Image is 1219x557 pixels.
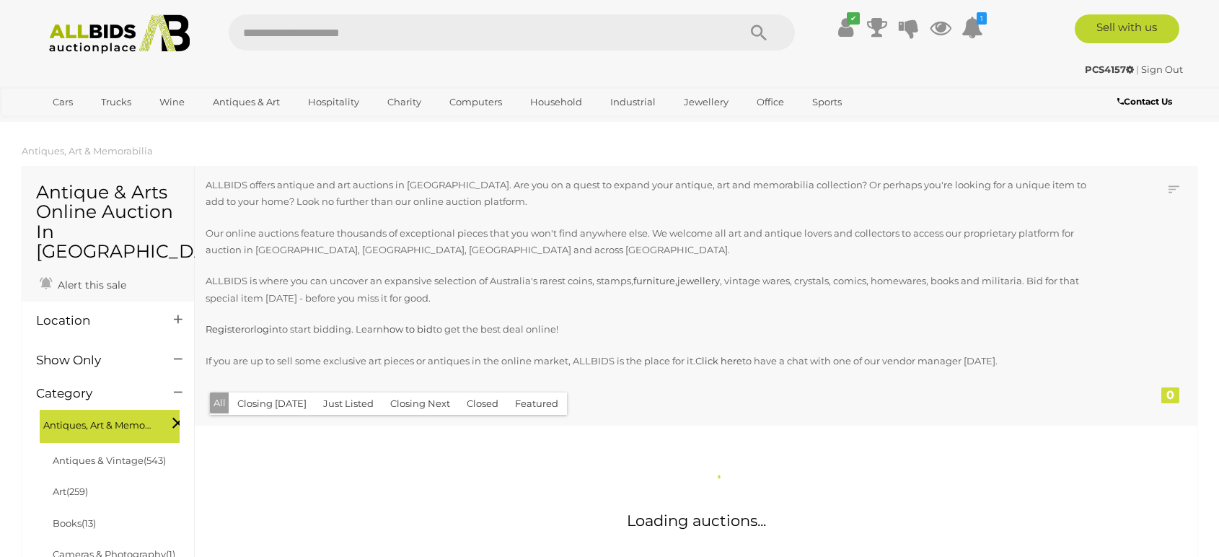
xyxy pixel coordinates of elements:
[1117,94,1176,110] a: Contact Us
[53,486,88,497] a: Art(259)
[1085,63,1136,75] a: PCS4157
[36,387,152,400] h4: Category
[203,90,289,114] a: Antiques & Art
[299,90,369,114] a: Hospitality
[803,90,851,114] a: Sports
[378,90,431,114] a: Charity
[43,114,164,138] a: [GEOGRAPHIC_DATA]
[229,392,315,415] button: Closing [DATE]
[54,278,126,291] span: Alert this sale
[506,392,567,415] button: Featured
[1136,63,1139,75] span: |
[977,12,987,25] i: 1
[440,90,511,114] a: Computers
[723,14,795,51] button: Search
[674,90,738,114] a: Jewellery
[677,275,720,286] a: jewellery
[835,14,856,40] a: ✔
[36,183,180,262] h1: Antique & Arts Online Auction In [GEOGRAPHIC_DATA]
[254,323,278,335] a: login
[627,512,766,530] span: Loading auctions...
[206,353,1094,369] p: If you are up to sell some exclusive art pieces or antiques in the online market, ALLBIDS is the ...
[206,321,1094,338] p: or to start bidding. Learn to get the best deal online!
[383,323,433,335] a: how to bid
[206,273,1094,307] p: ALLBIDS is where you can uncover an expansive selection of Australia's rarest coins, stamps, , , ...
[144,455,166,466] span: (543)
[66,486,88,497] span: (259)
[82,517,96,529] span: (13)
[206,323,245,335] a: Register
[314,392,382,415] button: Just Listed
[43,90,82,114] a: Cars
[36,273,130,294] a: Alert this sale
[36,354,152,367] h4: Show Only
[22,145,153,157] a: Antiques, Art & Memorabilia
[601,90,665,114] a: Industrial
[41,14,198,54] img: Allbids.com.au
[458,392,507,415] button: Closed
[382,392,459,415] button: Closing Next
[150,90,194,114] a: Wine
[521,90,591,114] a: Household
[695,355,742,367] a: Click here
[53,455,166,466] a: Antiques & Vintage(543)
[43,413,151,434] span: Antiques, Art & Memorabilia
[1085,63,1134,75] strong: PCS4157
[1161,387,1179,403] div: 0
[53,517,96,529] a: Books(13)
[847,12,860,25] i: ✔
[92,90,141,114] a: Trucks
[633,275,675,286] a: furniture
[210,392,229,413] button: All
[1141,63,1183,75] a: Sign Out
[1075,14,1179,43] a: Sell with us
[36,314,152,328] h4: Location
[1117,96,1172,107] b: Contact Us
[206,177,1094,211] p: ALLBIDS offers antique and art auctions in [GEOGRAPHIC_DATA]. Are you on a quest to expand your a...
[206,225,1094,259] p: Our online auctions feature thousands of exceptional pieces that you won't find anywhere else. We...
[747,90,793,114] a: Office
[961,14,983,40] a: 1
